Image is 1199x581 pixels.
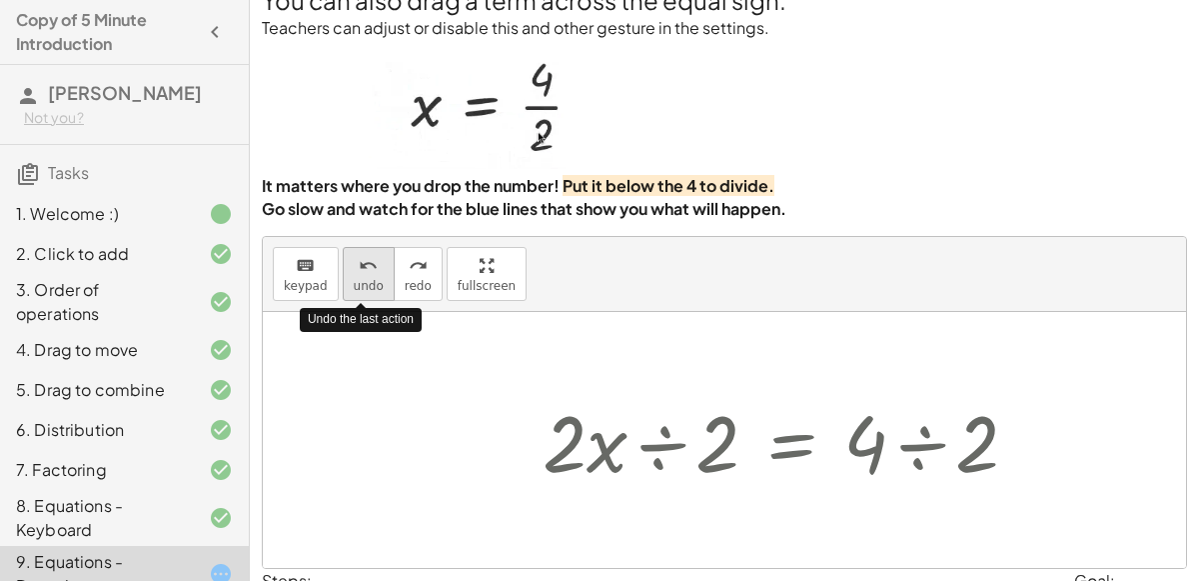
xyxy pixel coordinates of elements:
[16,338,177,362] div: 4. Drag to move
[262,175,560,196] strong: It matters where you drop the number!
[300,308,422,331] div: Undo the last action
[209,418,233,442] i: Task finished and correct.
[409,254,428,278] i: redo
[354,279,384,293] span: undo
[359,254,378,278] i: undo
[284,279,328,293] span: keypad
[24,108,233,128] div: Not you?
[394,247,443,301] button: redoredo
[16,202,177,226] div: 1. Welcome :)
[16,278,177,326] div: 3. Order of operations
[209,242,233,266] i: Task finished and correct.
[16,418,177,442] div: 6. Distribution
[209,202,233,226] i: Task finished.
[209,458,233,482] i: Task finished and correct.
[209,290,233,314] i: Task finished and correct.
[343,247,395,301] button: undoundo
[563,175,774,196] strong: Put it below the 4 to divide.
[48,162,89,183] span: Tasks
[262,198,786,219] strong: Go slow and watch for the blue lines that show you what will happen.
[447,247,527,301] button: fullscreen
[16,8,197,56] h4: Copy of 5 Minute Introduction
[16,242,177,266] div: 2. Click to add
[48,81,202,104] span: [PERSON_NAME]
[209,338,233,362] i: Task finished and correct.
[209,378,233,402] i: Task finished and correct.
[405,279,432,293] span: redo
[358,40,586,169] img: f04a247ee762580a19906ee7ff734d5e81d48765f791dad02b27e08effb4d988.webp
[262,17,1187,40] p: Teachers can adjust or disable this and other gesture in the settings.
[209,506,233,530] i: Task finished and correct.
[273,247,339,301] button: keyboardkeypad
[296,254,315,278] i: keyboard
[16,494,177,542] div: 8. Equations - Keyboard
[458,279,516,293] span: fullscreen
[16,458,177,482] div: 7. Factoring
[16,378,177,402] div: 5. Drag to combine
